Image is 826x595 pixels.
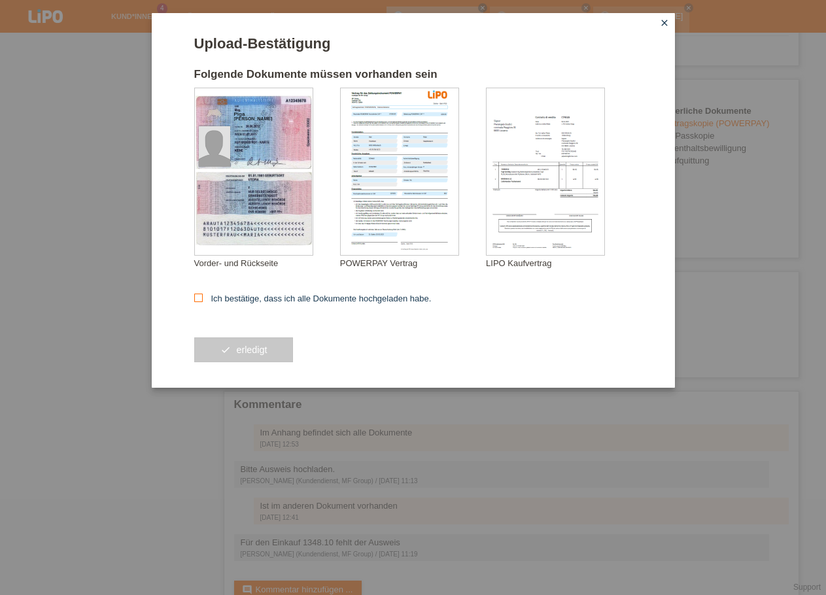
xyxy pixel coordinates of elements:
h1: Upload-Bestätigung [194,35,632,52]
i: close [659,18,670,28]
i: check [220,345,231,355]
label: Ich bestätige, dass ich alle Dokumente hochgeladen habe. [194,294,432,303]
img: upload_document_confirmation_type_receipt_generic.png [487,88,604,255]
img: foreign_id_photo_male.png [199,126,230,167]
div: Vorder- und Rückseite [194,258,340,268]
img: 39073_print.png [428,90,447,99]
img: upload_document_confirmation_type_id_foreign_empty.png [195,88,313,255]
button: check erledigt [194,337,294,362]
img: upload_document_confirmation_type_contract_kkg_whitelabel.png [341,88,458,255]
div: Piga [234,111,300,117]
span: erledigt [236,345,267,355]
div: POWERPAY Vertrag [340,258,486,268]
div: [PERSON_NAME] [234,116,300,121]
div: LIPO Kaufvertrag [486,258,632,268]
h2: Folgende Dokumente müssen vorhanden sein [194,68,632,88]
a: close [656,16,673,31]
